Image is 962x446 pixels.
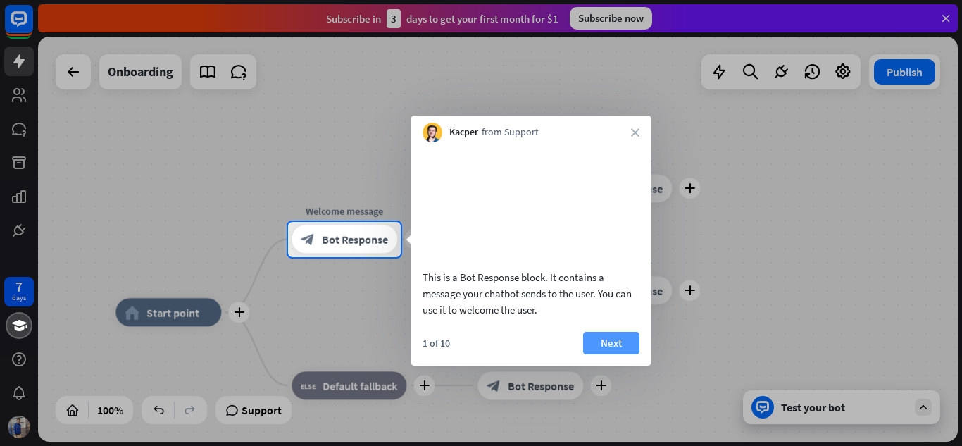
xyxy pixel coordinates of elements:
[631,128,639,137] i: close
[583,332,639,354] button: Next
[423,337,450,349] div: 1 of 10
[449,125,478,140] span: Kacper
[11,6,54,48] button: Open LiveChat chat widget
[301,233,315,247] i: block_bot_response
[482,125,539,140] span: from Support
[423,269,639,318] div: This is a Bot Response block. It contains a message your chatbot sends to the user. You can use i...
[322,233,388,247] span: Bot Response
